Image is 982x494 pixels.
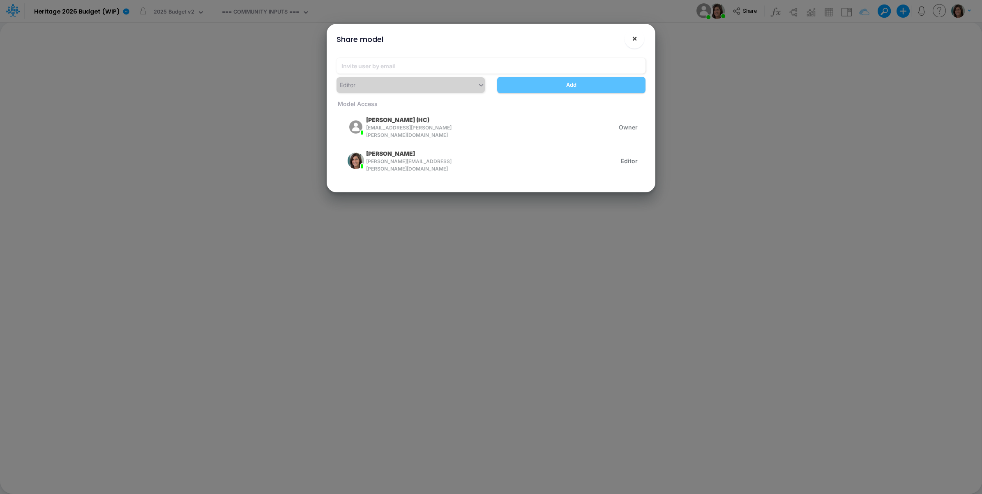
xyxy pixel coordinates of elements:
[337,100,378,107] span: Model Access
[337,34,383,45] div: Share model
[621,157,638,165] span: Editor
[619,123,638,132] span: Owner
[366,149,415,158] p: [PERSON_NAME]
[366,115,429,124] p: [PERSON_NAME] (HC)
[366,158,459,173] span: [PERSON_NAME][EMAIL_ADDRESS][PERSON_NAME][DOMAIN_NAME]
[366,124,459,139] span: [EMAIL_ADDRESS][PERSON_NAME][PERSON_NAME][DOMAIN_NAME]
[632,33,637,43] span: ×
[625,29,644,48] button: Close
[337,58,645,74] input: Invite user by email
[348,119,364,135] img: rounded user avatar
[348,152,364,169] img: rounded user avatar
